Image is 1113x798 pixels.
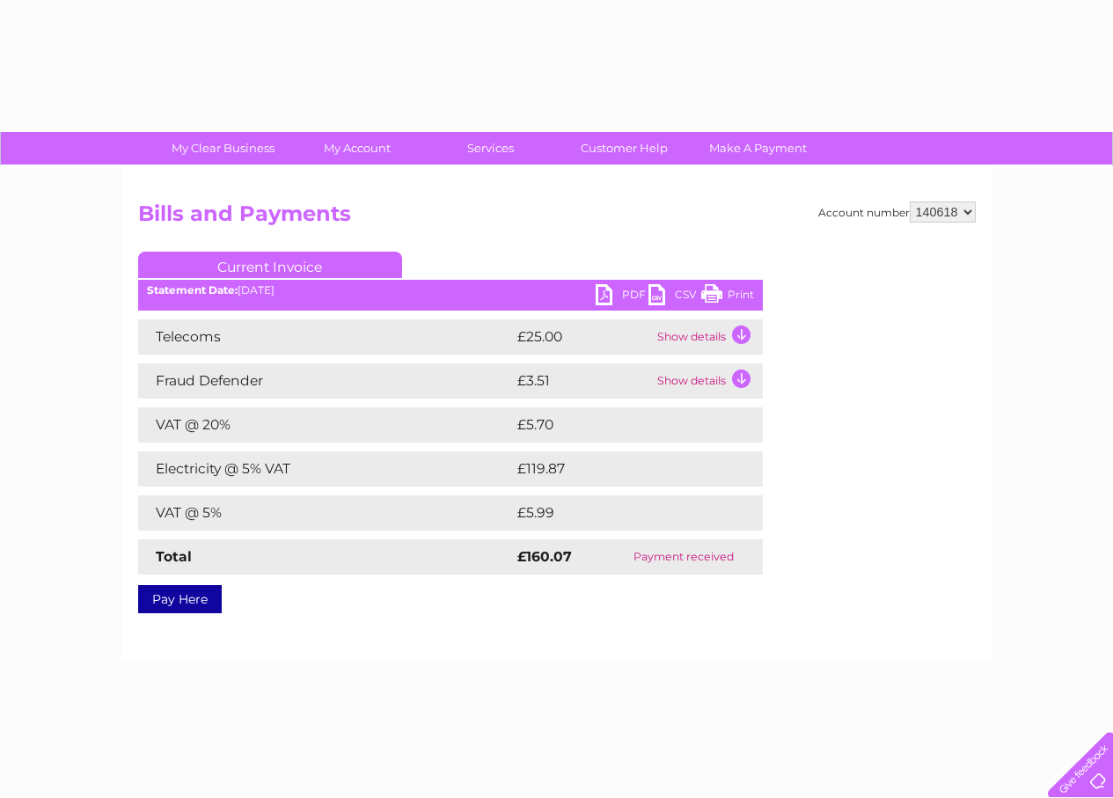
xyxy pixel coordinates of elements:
a: Print [701,284,754,310]
td: £5.99 [513,495,722,531]
td: £3.51 [513,363,653,399]
a: My Account [284,132,429,165]
a: PDF [596,284,648,310]
strong: Total [156,548,192,565]
a: Make A Payment [685,132,831,165]
td: £119.87 [513,451,729,487]
a: Customer Help [552,132,697,165]
td: £5.70 [513,407,721,443]
td: Fraud Defender [138,363,513,399]
td: Electricity @ 5% VAT [138,451,513,487]
td: Telecoms [138,319,513,355]
strong: £160.07 [517,548,572,565]
b: Statement Date: [147,283,238,297]
h2: Bills and Payments [138,201,976,235]
td: Show details [653,363,763,399]
td: VAT @ 5% [138,495,513,531]
a: CSV [648,284,701,310]
td: Payment received [604,539,763,575]
a: Services [418,132,563,165]
a: Current Invoice [138,252,402,278]
div: [DATE] [138,284,763,297]
a: Pay Here [138,585,222,613]
td: £25.00 [513,319,653,355]
td: VAT @ 20% [138,407,513,443]
td: Show details [653,319,763,355]
a: My Clear Business [150,132,296,165]
div: Account number [818,201,976,223]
